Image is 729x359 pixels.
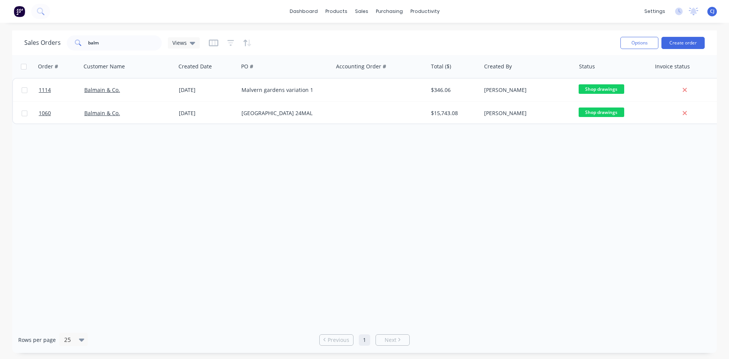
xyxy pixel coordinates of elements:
div: Order # [38,63,58,70]
button: Create order [661,37,705,49]
span: CJ [710,8,715,15]
a: Previous page [320,336,353,344]
div: [PERSON_NAME] [484,86,568,94]
span: 1114 [39,86,51,94]
a: Balmain & Co. [84,86,120,93]
div: settings [641,6,669,17]
h1: Sales Orders [24,39,61,46]
span: Next [385,336,396,344]
a: Balmain & Co. [84,109,120,117]
div: Created By [484,63,512,70]
a: 1060 [39,102,84,125]
a: 1114 [39,79,84,101]
div: [PERSON_NAME] [484,109,568,117]
div: Accounting Order # [336,63,386,70]
img: Factory [14,6,25,17]
a: Next page [376,336,409,344]
div: [DATE] [179,109,235,117]
div: Created Date [178,63,212,70]
div: Status [579,63,595,70]
span: 1060 [39,109,51,117]
span: Previous [328,336,349,344]
div: products [322,6,351,17]
a: Page 1 is your current page [359,334,370,346]
ul: Pagination [316,334,413,346]
div: purchasing [372,6,407,17]
div: [GEOGRAPHIC_DATA] 24MAL [241,109,326,117]
div: $346.06 [431,86,475,94]
div: Customer Name [84,63,125,70]
span: Shop drawings [579,108,624,117]
div: [DATE] [179,86,235,94]
span: Rows per page [18,336,56,344]
button: Options [620,37,658,49]
div: sales [351,6,372,17]
div: Malvern gardens variation 1 [241,86,326,94]
a: dashboard [286,6,322,17]
div: productivity [407,6,443,17]
span: Views [172,39,187,47]
div: Total ($) [431,63,451,70]
div: PO # [241,63,253,70]
span: Shop drawings [579,84,624,94]
div: Invoice status [655,63,690,70]
input: Search... [88,35,162,51]
div: $15,743.08 [431,109,475,117]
